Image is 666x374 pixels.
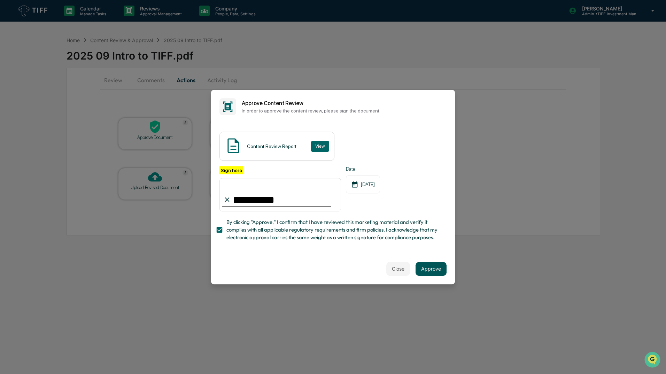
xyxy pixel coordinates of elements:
div: Content Review Report [247,143,296,149]
button: Start new chat [118,55,127,64]
button: Approve [416,262,447,276]
a: Powered byPylon [49,118,84,123]
img: Document Icon [225,137,242,154]
div: We're available if you need us! [24,60,88,66]
span: Data Lookup [14,101,44,108]
img: 1746055101610-c473b297-6a78-478c-a979-82029cc54cd1 [7,53,20,66]
label: Date [346,166,380,172]
h2: Approve Content Review [242,100,447,107]
iframe: Open customer support [644,351,663,370]
div: 🔎 [7,102,13,107]
a: 🗄️Attestations [48,85,89,98]
div: [DATE] [346,176,380,193]
div: 🖐️ [7,88,13,94]
button: View [311,141,329,152]
a: 🔎Data Lookup [4,98,47,111]
span: By clicking "Approve," I confirm that I have reviewed this marketing material and verify it compl... [226,218,441,242]
p: In order to approve the content review, please sign the document. [242,108,447,114]
button: Close [386,262,410,276]
span: Attestations [57,88,86,95]
span: Pylon [69,118,84,123]
span: Preclearance [14,88,45,95]
a: 🖐️Preclearance [4,85,48,98]
div: 🗄️ [51,88,56,94]
label: Sign here [219,166,243,174]
p: How can we help? [7,15,127,26]
div: Start new chat [24,53,114,60]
